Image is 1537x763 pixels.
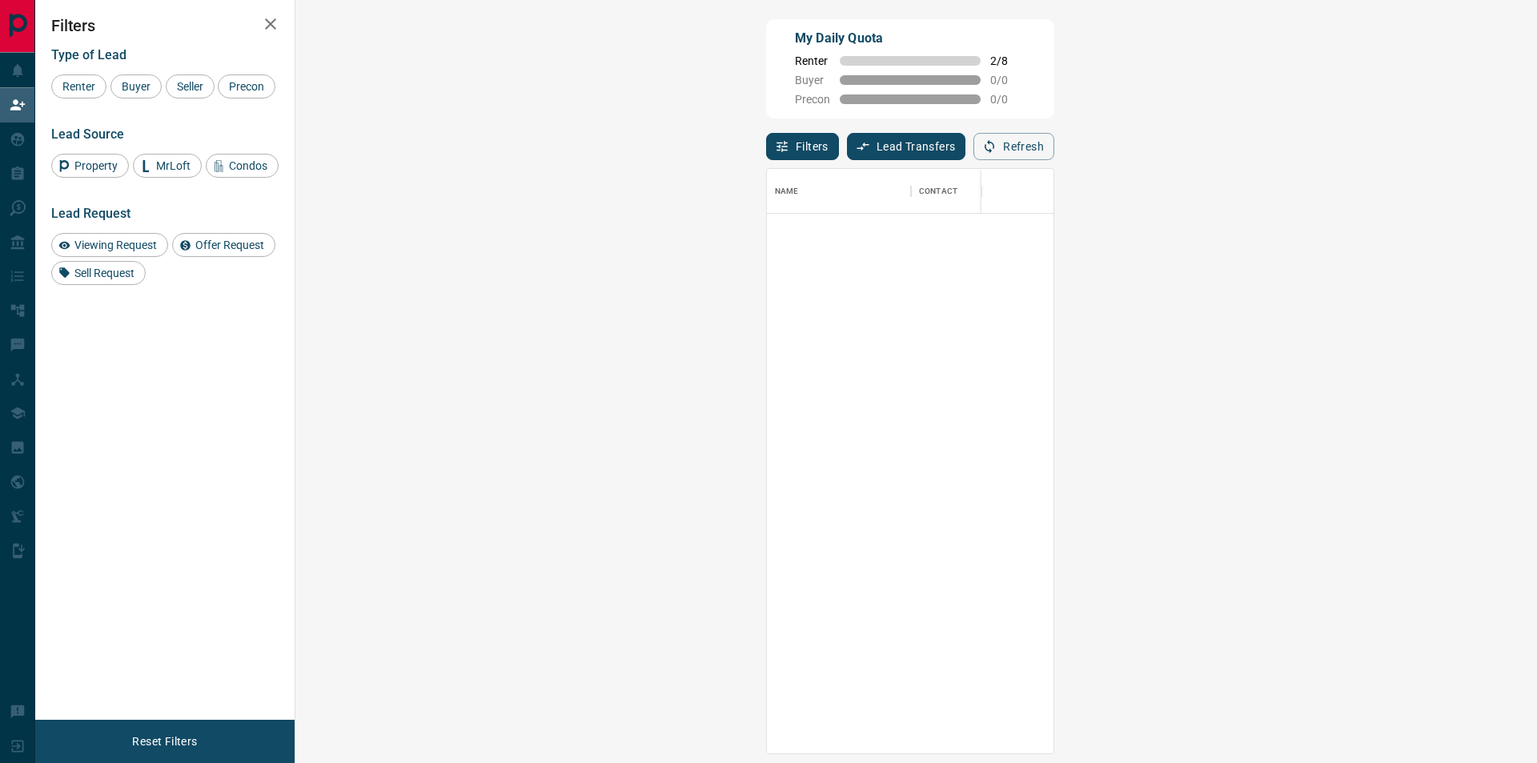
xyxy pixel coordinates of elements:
[51,47,126,62] span: Type of Lead
[218,74,275,98] div: Precon
[919,169,957,214] div: Contact
[69,159,123,172] span: Property
[171,80,209,93] span: Seller
[911,169,1039,214] div: Contact
[223,159,273,172] span: Condos
[51,233,168,257] div: Viewing Request
[166,74,215,98] div: Seller
[990,54,1025,67] span: 2 / 8
[51,74,106,98] div: Renter
[51,126,124,142] span: Lead Source
[990,74,1025,86] span: 0 / 0
[69,239,163,251] span: Viewing Request
[795,74,830,86] span: Buyer
[172,233,275,257] div: Offer Request
[973,133,1054,160] button: Refresh
[51,261,146,285] div: Sell Request
[51,206,130,221] span: Lead Request
[847,133,966,160] button: Lead Transfers
[150,159,196,172] span: MrLoft
[206,154,279,178] div: Condos
[775,169,799,214] div: Name
[795,93,830,106] span: Precon
[51,154,129,178] div: Property
[795,29,1025,48] p: My Daily Quota
[122,728,207,755] button: Reset Filters
[990,93,1025,106] span: 0 / 0
[57,80,101,93] span: Renter
[223,80,270,93] span: Precon
[190,239,270,251] span: Offer Request
[133,154,202,178] div: MrLoft
[110,74,162,98] div: Buyer
[51,16,279,35] h2: Filters
[766,133,839,160] button: Filters
[116,80,156,93] span: Buyer
[69,267,140,279] span: Sell Request
[795,54,830,67] span: Renter
[767,169,911,214] div: Name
